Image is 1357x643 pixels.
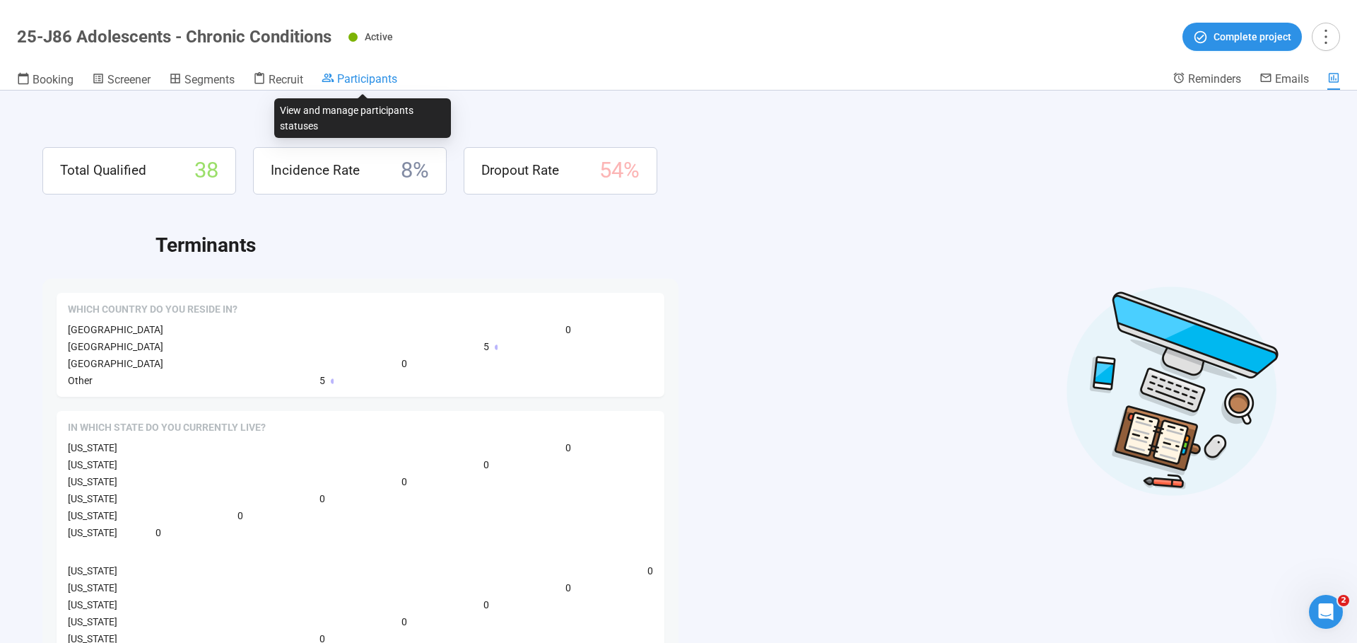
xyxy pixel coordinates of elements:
[17,71,74,90] a: Booking
[68,341,163,352] span: [GEOGRAPHIC_DATA]
[1312,23,1340,51] button: more
[92,71,151,90] a: Screener
[60,160,146,181] span: Total Qualified
[107,73,151,86] span: Screener
[237,508,243,523] span: 0
[1316,27,1335,46] span: more
[184,73,235,86] span: Segments
[565,580,571,596] span: 0
[17,27,331,47] h1: 25-J86 Adolescents - Chronic Conditions
[319,373,325,388] span: 5
[68,582,117,593] span: [US_STATE]
[155,230,1315,261] h2: Terminants
[271,160,360,181] span: Incidence Rate
[1173,71,1241,88] a: Reminders
[401,356,407,371] span: 0
[322,71,397,88] a: Participants
[337,72,397,86] span: Participants
[401,474,407,490] span: 0
[481,160,559,181] span: Dropout Rate
[68,442,117,453] span: [US_STATE]
[647,563,653,579] span: 0
[68,303,237,317] span: Which country do you reside in?
[483,339,489,354] span: 5
[1275,72,1309,86] span: Emails
[1214,29,1291,45] span: Complete project
[565,322,571,337] span: 0
[269,73,303,86] span: Recruit
[1309,595,1343,629] iframe: Intercom live chat
[483,597,489,613] span: 0
[274,98,451,138] div: View and manage participants statuses
[319,491,325,506] span: 0
[194,153,218,188] span: 38
[33,73,74,86] span: Booking
[1066,284,1279,497] img: Desktop work notes
[68,421,266,435] span: In which state do you currently live?
[68,527,117,538] span: [US_STATE]
[1188,72,1241,86] span: Reminders
[68,510,117,521] span: [US_STATE]
[68,375,93,386] span: Other
[169,71,235,90] a: Segments
[68,459,117,470] span: [US_STATE]
[365,31,393,42] span: Active
[599,153,640,188] span: 54 %
[68,358,163,369] span: [GEOGRAPHIC_DATA]
[68,493,117,504] span: [US_STATE]
[401,614,407,630] span: 0
[68,599,117,610] span: [US_STATE]
[68,476,117,487] span: [US_STATE]
[1259,71,1309,88] a: Emails
[483,457,489,473] span: 0
[565,440,571,456] span: 0
[1338,595,1349,606] span: 2
[401,153,429,188] span: 8 %
[68,565,117,577] span: [US_STATE]
[1182,23,1302,51] button: Complete project
[155,525,161,540] span: 0
[253,71,303,90] a: Recruit
[68,324,163,335] span: [GEOGRAPHIC_DATA]
[68,616,117,627] span: [US_STATE]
